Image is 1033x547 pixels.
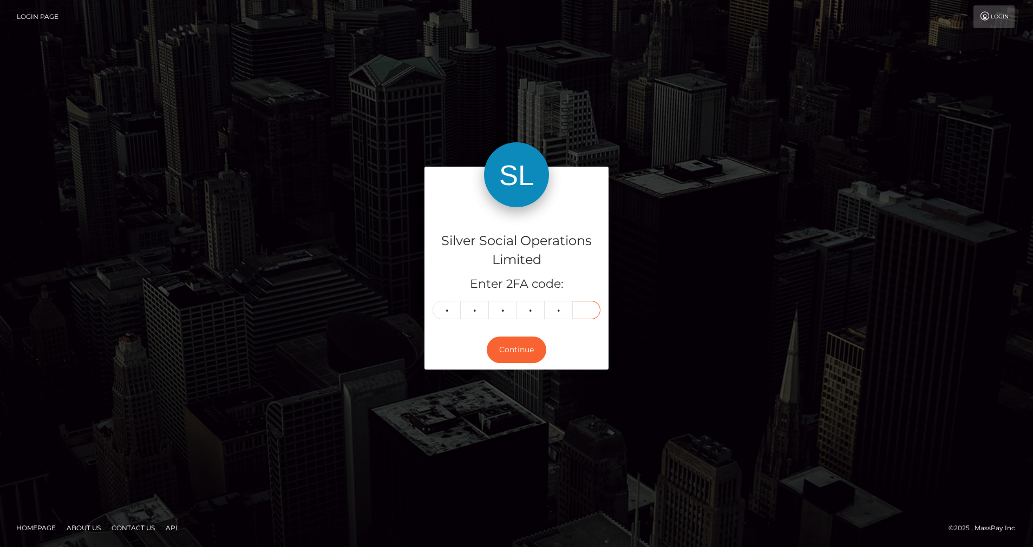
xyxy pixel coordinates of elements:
a: Login [973,5,1015,28]
button: Continue [487,337,546,363]
a: Login Page [17,5,58,28]
div: © 2025 , MassPay Inc. [949,522,1025,534]
a: Homepage [12,519,60,536]
a: Contact Us [107,519,159,536]
h5: Enter 2FA code: [433,276,600,293]
a: API [161,519,182,536]
h4: Silver Social Operations Limited [433,232,600,269]
a: About Us [62,519,105,536]
img: Silver Social Operations Limited [484,142,549,207]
